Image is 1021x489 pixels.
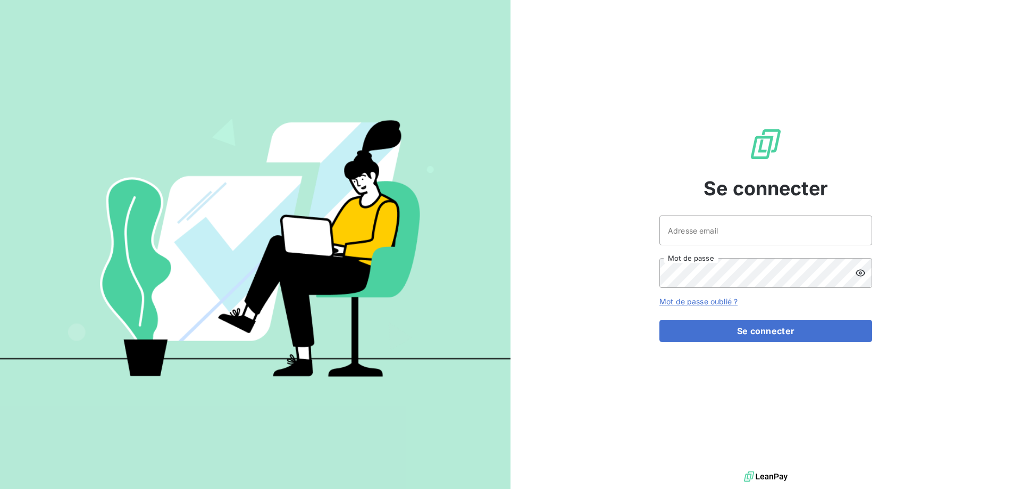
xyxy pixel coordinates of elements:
[659,297,738,306] a: Mot de passe oublié ?
[749,127,783,161] img: Logo LeanPay
[744,469,788,485] img: logo
[659,216,872,245] input: placeholder
[704,174,828,203] span: Se connecter
[659,320,872,342] button: Se connecter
